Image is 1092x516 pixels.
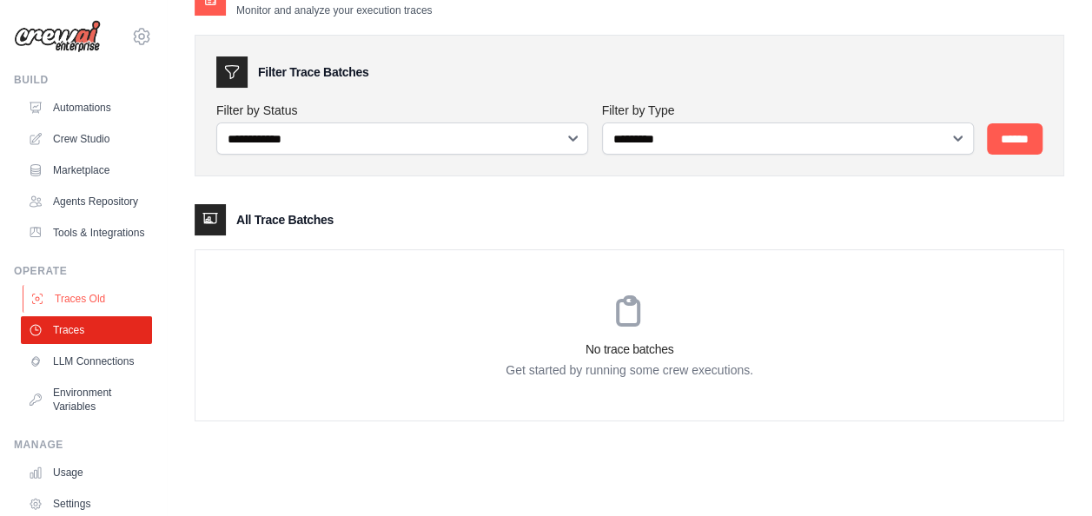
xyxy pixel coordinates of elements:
a: Automations [21,94,152,122]
img: Logo [14,20,101,53]
a: Agents Repository [21,188,152,215]
label: Filter by Status [216,102,588,119]
a: Marketplace [21,156,152,184]
p: Get started by running some crew executions. [195,361,1063,379]
label: Filter by Type [602,102,974,119]
a: Crew Studio [21,125,152,153]
div: Operate [14,264,152,278]
p: Monitor and analyze your execution traces [236,3,432,17]
div: Manage [14,438,152,452]
h3: All Trace Batches [236,211,334,228]
div: Build [14,73,152,87]
a: Traces [21,316,152,344]
a: Traces Old [23,285,154,313]
h3: Filter Trace Batches [258,63,368,81]
a: LLM Connections [21,347,152,375]
a: Tools & Integrations [21,219,152,247]
a: Environment Variables [21,379,152,420]
a: Usage [21,459,152,486]
h3: No trace batches [195,341,1063,358]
